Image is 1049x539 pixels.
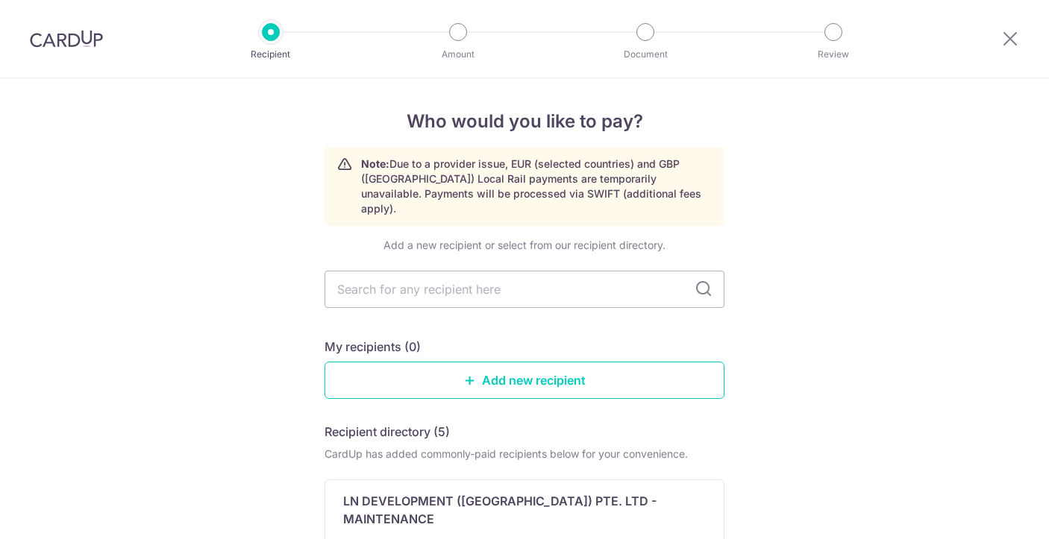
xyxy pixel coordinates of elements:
[361,157,712,216] p: Due to a provider issue, EUR (selected countries) and GBP ([GEOGRAPHIC_DATA]) Local Rail payments...
[325,271,724,308] input: Search for any recipient here
[325,362,724,399] a: Add new recipient
[325,423,450,441] h5: Recipient directory (5)
[343,492,688,528] p: LN DEVELOPMENT ([GEOGRAPHIC_DATA]) PTE. LTD - MAINTENANCE
[778,47,889,62] p: Review
[325,108,724,135] h4: Who would you like to pay?
[216,47,326,62] p: Recipient
[30,30,103,48] img: CardUp
[403,47,513,62] p: Amount
[325,338,421,356] h5: My recipients (0)
[325,238,724,253] div: Add a new recipient or select from our recipient directory.
[590,47,701,62] p: Document
[361,157,389,170] strong: Note:
[325,447,724,461] div: CardUp has added commonly-paid recipients below for your convenience.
